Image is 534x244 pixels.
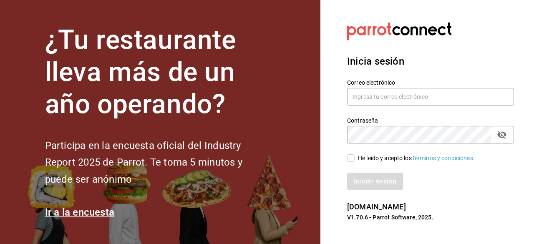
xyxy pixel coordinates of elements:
label: Contraseña [347,118,514,123]
a: Ir a la encuesta [45,206,115,218]
a: Términos y condiciones. [412,155,475,161]
label: Correo electrónico [347,80,514,86]
input: Ingresa tu correo electrónico [347,88,514,106]
h2: Participa en la encuesta oficial del Industry Report 2025 de Parrot. Te toma 5 minutos y puede se... [45,137,270,188]
button: passwordField [495,128,509,142]
a: [DOMAIN_NAME] [347,202,406,211]
p: V1.70.6 - Parrot Software, 2025. [347,213,514,221]
h3: Inicia sesión [347,54,514,69]
h1: ¿Tu restaurante lleva más de un año operando? [45,24,270,120]
div: He leído y acepto los [358,154,475,163]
